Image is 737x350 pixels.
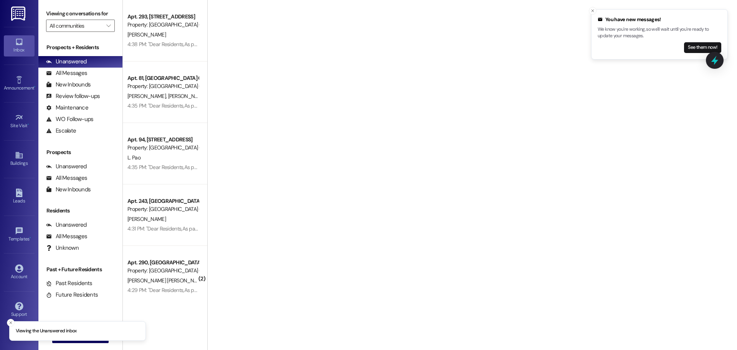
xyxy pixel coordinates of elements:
[46,115,93,123] div: WO Follow-ups
[684,42,721,53] button: See them now!
[38,148,122,156] div: Prospects
[46,244,79,252] div: Unknown
[127,93,168,100] span: [PERSON_NAME]
[106,23,111,29] i: 
[46,81,91,89] div: New Inbounds
[46,69,87,77] div: All Messages
[127,74,198,82] div: Apt. 81, [GEOGRAPHIC_DATA] C
[34,84,35,90] span: •
[4,186,35,207] a: Leads
[127,259,198,267] div: Apt. 290, [GEOGRAPHIC_DATA] M
[127,31,166,38] span: [PERSON_NAME]
[4,149,35,169] a: Buildings
[50,20,102,32] input: All communities
[38,265,122,274] div: Past + Future Residents
[46,279,93,287] div: Past Residents
[4,224,35,245] a: Templates •
[46,232,87,241] div: All Messages
[598,26,721,40] p: We know you're working, so we'll wait until you're ready to update your messages.
[4,35,35,56] a: Inbox
[16,328,77,335] p: Viewing the Unanswered inbox
[38,43,122,51] div: Prospects + Residents
[4,262,35,283] a: Account
[127,267,198,275] div: Property: [GEOGRAPHIC_DATA] (4024)
[46,104,88,112] div: Maintenance
[127,277,208,284] span: [PERSON_NAME] [PERSON_NAME]
[38,207,122,215] div: Residents
[127,136,198,144] div: Apt. 94, [STREET_ADDRESS]
[4,111,35,132] a: Site Visit •
[46,291,98,299] div: Future Residents
[127,197,198,205] div: Apt. 243, [GEOGRAPHIC_DATA] J
[46,174,87,182] div: All Messages
[46,58,87,66] div: Unanswered
[11,7,27,21] img: ResiDesk Logo
[127,13,198,21] div: Apt. 293, [STREET_ADDRESS]
[46,8,115,20] label: Viewing conversations for
[30,235,31,241] span: •
[127,205,198,213] div: Property: [GEOGRAPHIC_DATA] (4024)
[127,154,140,161] span: L. Pao
[46,127,76,135] div: Escalate
[127,216,166,222] span: [PERSON_NAME]
[589,7,597,15] button: Close toast
[46,163,87,171] div: Unanswered
[168,93,208,100] span: [PERSON_NAME]
[127,82,198,90] div: Property: [GEOGRAPHIC_DATA] (4024)
[127,21,198,29] div: Property: [GEOGRAPHIC_DATA] (4024)
[46,92,100,100] div: Review follow-ups
[46,221,87,229] div: Unanswered
[7,319,15,327] button: Close toast
[28,122,29,127] span: •
[4,300,35,320] a: Support
[598,16,721,23] div: You have new messages!
[46,186,91,194] div: New Inbounds
[127,144,198,152] div: Property: [GEOGRAPHIC_DATA] (4024)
